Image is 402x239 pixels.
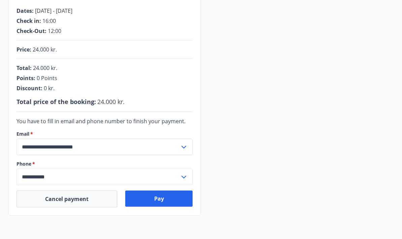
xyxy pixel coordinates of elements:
button: Pay [125,191,193,207]
span: 0 Points [37,74,57,82]
span: Check in : [16,17,41,25]
span: Total : [16,64,32,72]
span: [DATE] - [DATE] [35,7,72,14]
span: Points : [16,74,35,82]
span: 12:00 [48,27,61,35]
span: Price : [16,46,31,53]
span: Total price of the booking : [16,98,96,106]
span: 24.000 kr. [97,98,125,106]
span: 0 kr. [44,84,55,92]
span: 24.000 kr. [33,64,57,72]
label: Email [16,131,193,137]
span: Check-Out : [16,27,46,35]
button: Cancel payment [16,191,117,207]
span: 24.000 kr. [33,46,57,53]
span: Discount : [16,84,42,92]
label: Phone [16,161,193,167]
span: 16:00 [42,17,56,25]
span: Dates : [16,7,34,14]
span: You have to fill in email and phone number to finish your payment. [16,117,186,125]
